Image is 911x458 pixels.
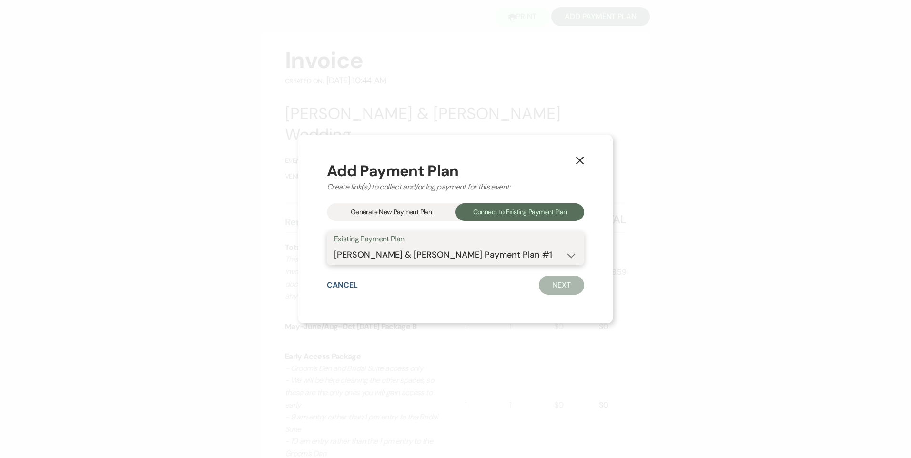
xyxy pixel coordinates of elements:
div: Connect to Existing Payment Plan [455,203,584,221]
div: Generate New Payment Plan [327,203,455,221]
div: Add Payment Plan [327,163,584,179]
div: Create link(s) to collect and/or log payment for this event: [327,181,584,193]
label: Existing Payment Plan [334,232,577,246]
button: Cancel [327,281,358,289]
button: Next [539,276,584,295]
